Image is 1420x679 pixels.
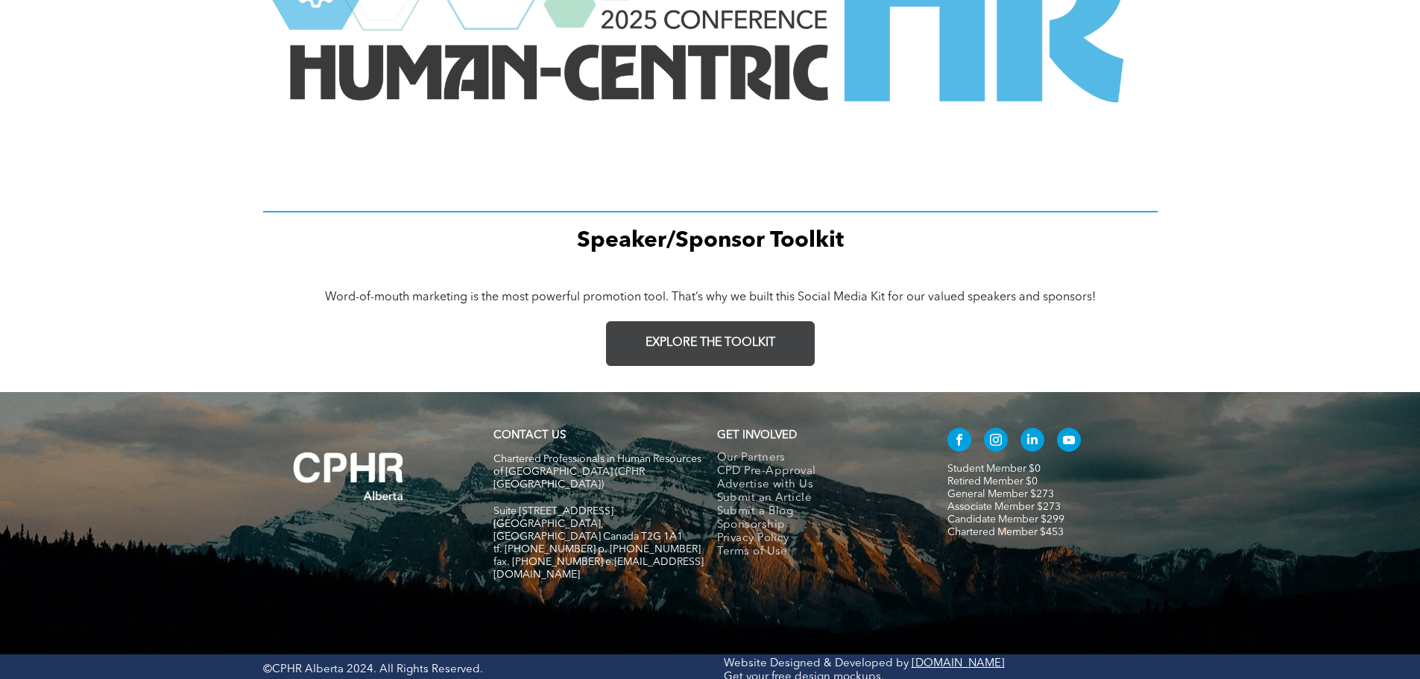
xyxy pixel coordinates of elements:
[325,291,1096,303] span: Word-of-mouth marketing is the most powerful promotion tool. That’s why we built this Social Medi...
[717,452,916,465] a: Our Partners
[263,664,483,675] span: ©CPHR Alberta 2024. All Rights Reserved.
[263,422,435,531] img: A white background with a few lines on it
[493,557,704,580] span: fax. [PHONE_NUMBER] e:[EMAIL_ADDRESS][DOMAIN_NAME]
[717,492,916,505] a: Submit an Article
[646,336,775,350] span: EXPLORE THE TOOLKIT
[577,230,844,252] span: Speaker/Sponsor Toolkit
[1057,428,1081,455] a: youtube
[717,519,916,532] a: Sponsorship
[947,489,1054,499] a: General Member $273
[947,428,971,455] a: facebook
[984,428,1008,455] a: instagram
[717,532,916,546] a: Privacy Policy
[717,465,916,479] a: CPD Pre-Approval
[493,454,701,490] span: Chartered Professionals in Human Resources of [GEOGRAPHIC_DATA] (CPHR [GEOGRAPHIC_DATA])
[717,479,916,492] a: Advertise with Us
[493,544,701,555] span: tf. [PHONE_NUMBER] p. [PHONE_NUMBER]
[493,506,613,517] span: Suite [STREET_ADDRESS]
[717,546,916,559] a: Terms of Use
[947,514,1064,525] a: Candidate Member $299
[947,476,1038,487] a: Retired Member $0
[606,321,815,366] a: EXPLORE THE TOOLKIT
[912,658,1005,669] a: [DOMAIN_NAME]
[1020,428,1044,455] a: linkedin
[717,430,797,441] span: GET INVOLVED
[493,430,566,441] a: CONTACT US
[493,519,683,542] span: [GEOGRAPHIC_DATA], [GEOGRAPHIC_DATA] Canada T2G 1A1
[717,505,916,519] a: Submit a Blog
[947,464,1041,474] a: Student Member $0
[947,502,1061,512] a: Associate Member $273
[724,658,909,669] a: Website Designed & Developed by
[947,527,1064,537] a: Chartered Member $453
